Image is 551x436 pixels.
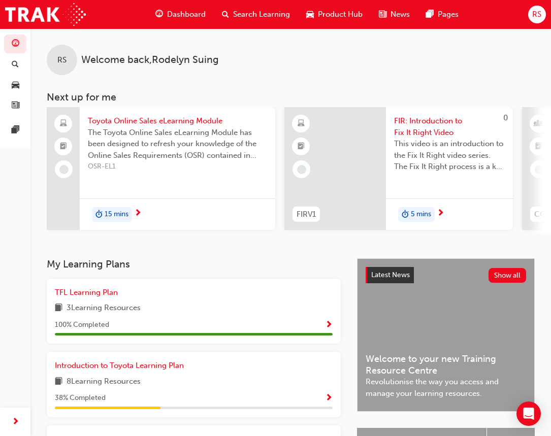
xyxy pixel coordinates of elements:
span: Introduction to Toyota Learning Plan [55,361,184,370]
span: Latest News [371,271,410,279]
a: TFL Learning Plan [55,287,122,298]
span: TFL Learning Plan [55,288,118,297]
span: Welcome back , Rodelyn Suing [81,54,219,66]
span: RS [57,54,67,66]
span: 8 Learning Resources [67,376,141,388]
span: learningRecordVerb_NONE-icon [297,165,306,174]
span: next-icon [134,209,142,218]
span: OSR-EL1 [88,161,267,173]
span: Search Learning [233,9,290,20]
span: learningResourceType_INSTRUCTOR_LED-icon [535,117,542,130]
a: Toyota Online Sales eLearning ModuleThe Toyota Online Sales eLearning Module has been designed to... [47,107,275,230]
span: 38 % Completed [55,392,106,404]
button: Show Progress [325,319,333,331]
span: 15 mins [105,209,128,220]
span: news-icon [12,102,19,111]
span: Product Hub [318,9,363,20]
span: book-icon [55,376,62,388]
span: booktick-icon [60,140,67,153]
button: RS [528,6,546,23]
div: Open Intercom Messenger [516,401,541,426]
span: news-icon [379,8,386,21]
span: duration-icon [402,208,409,221]
span: learningRecordVerb_NONE-icon [59,165,69,174]
span: Toyota Online Sales eLearning Module [88,115,267,127]
a: news-iconNews [371,4,418,25]
span: learningResourceType_ELEARNING-icon [298,117,305,130]
span: CCC [534,209,551,220]
a: 0FIRV1FIR: Introduction to Fix It Right VideoThis video is an introduction to the Fix It Right vi... [284,107,513,230]
span: learningRecordVerb_NONE-icon [535,165,544,174]
a: guage-iconDashboard [147,4,214,25]
span: search-icon [222,8,229,21]
span: 3 Learning Resources [67,302,141,315]
a: pages-iconPages [418,4,467,25]
a: car-iconProduct Hub [298,4,371,25]
span: Welcome to your new Training Resource Centre [366,353,526,376]
span: guage-icon [12,40,19,49]
span: Revolutionise the way you access and manage your learning resources. [366,376,526,399]
span: 100 % Completed [55,319,109,331]
a: Latest NewsShow allWelcome to your new Training Resource CentreRevolutionise the way you access a... [357,258,535,412]
span: RS [532,9,541,20]
span: next-icon [437,209,444,218]
span: This video is an introduction to the Fix It Right video series. The Fix It Right process is a key... [394,138,505,173]
span: Dashboard [167,9,206,20]
span: guage-icon [155,8,163,21]
span: FIRV1 [297,209,316,220]
span: The Toyota Online Sales eLearning Module has been designed to refresh your knowledge of the Onlin... [88,127,267,161]
span: booktick-icon [298,140,305,153]
button: Show Progress [325,392,333,405]
img: Trak [5,3,86,26]
span: booktick-icon [535,140,542,153]
span: laptop-icon [60,117,67,130]
span: search-icon [12,60,19,70]
h3: Next up for me [30,91,551,103]
span: car-icon [12,81,19,90]
a: search-iconSearch Learning [214,4,298,25]
span: 0 [503,113,508,122]
span: pages-icon [12,126,19,135]
span: 5 mins [411,209,431,220]
button: Show all [489,268,527,283]
span: pages-icon [426,8,434,21]
span: next-icon [12,416,19,428]
span: FIR: Introduction to Fix It Right Video [394,115,505,138]
span: book-icon [55,302,62,315]
a: Latest NewsShow all [366,267,526,283]
span: News [391,9,410,20]
span: Show Progress [325,321,333,330]
span: car-icon [306,8,314,21]
span: Pages [438,9,459,20]
span: duration-icon [95,208,103,221]
a: Introduction to Toyota Learning Plan [55,360,188,372]
h3: My Learning Plans [47,258,341,270]
span: Show Progress [325,394,333,403]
